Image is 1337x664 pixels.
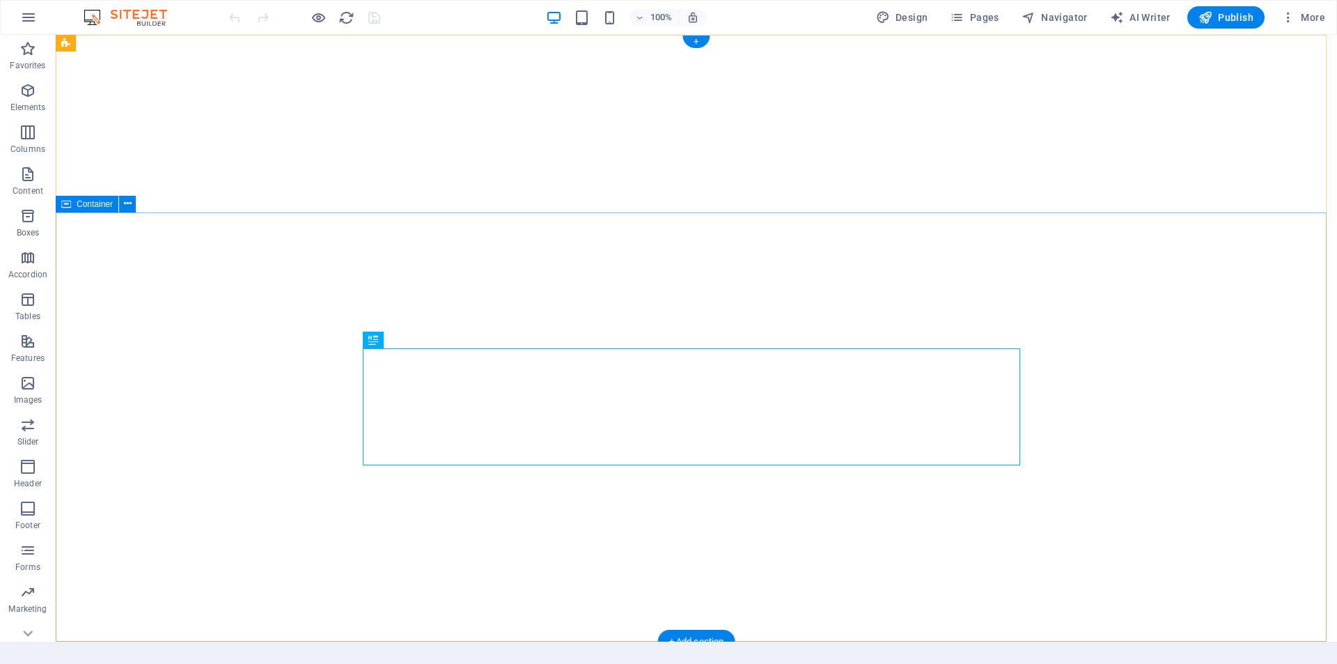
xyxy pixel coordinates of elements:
[1281,10,1325,24] span: More
[1110,10,1171,24] span: AI Writer
[1276,6,1331,29] button: More
[1187,6,1265,29] button: Publish
[8,269,47,280] p: Accordion
[15,520,40,531] p: Footer
[870,6,934,29] button: Design
[870,6,934,29] div: Design (Ctrl+Alt+Y)
[10,60,45,71] p: Favorites
[944,6,1004,29] button: Pages
[77,200,113,208] span: Container
[338,10,354,26] i: Reload page
[338,9,354,26] button: reload
[650,9,673,26] h6: 100%
[11,353,45,364] p: Features
[14,394,42,406] p: Images
[8,603,47,615] p: Marketing
[950,10,999,24] span: Pages
[17,227,40,238] p: Boxes
[630,9,679,26] button: 100%
[17,436,39,447] p: Slider
[876,10,928,24] span: Design
[1198,10,1253,24] span: Publish
[687,11,699,24] i: On resize automatically adjust zoom level to fit chosen device.
[10,144,45,155] p: Columns
[1104,6,1176,29] button: AI Writer
[658,630,735,654] div: + Add section
[80,9,185,26] img: Editor Logo
[13,185,43,196] p: Content
[15,562,40,573] p: Forms
[10,102,46,113] p: Elements
[15,311,40,322] p: Tables
[1016,6,1093,29] button: Navigator
[1022,10,1088,24] span: Navigator
[14,478,42,489] p: Header
[310,9,327,26] button: Click here to leave preview mode and continue editing
[682,36,710,48] div: +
